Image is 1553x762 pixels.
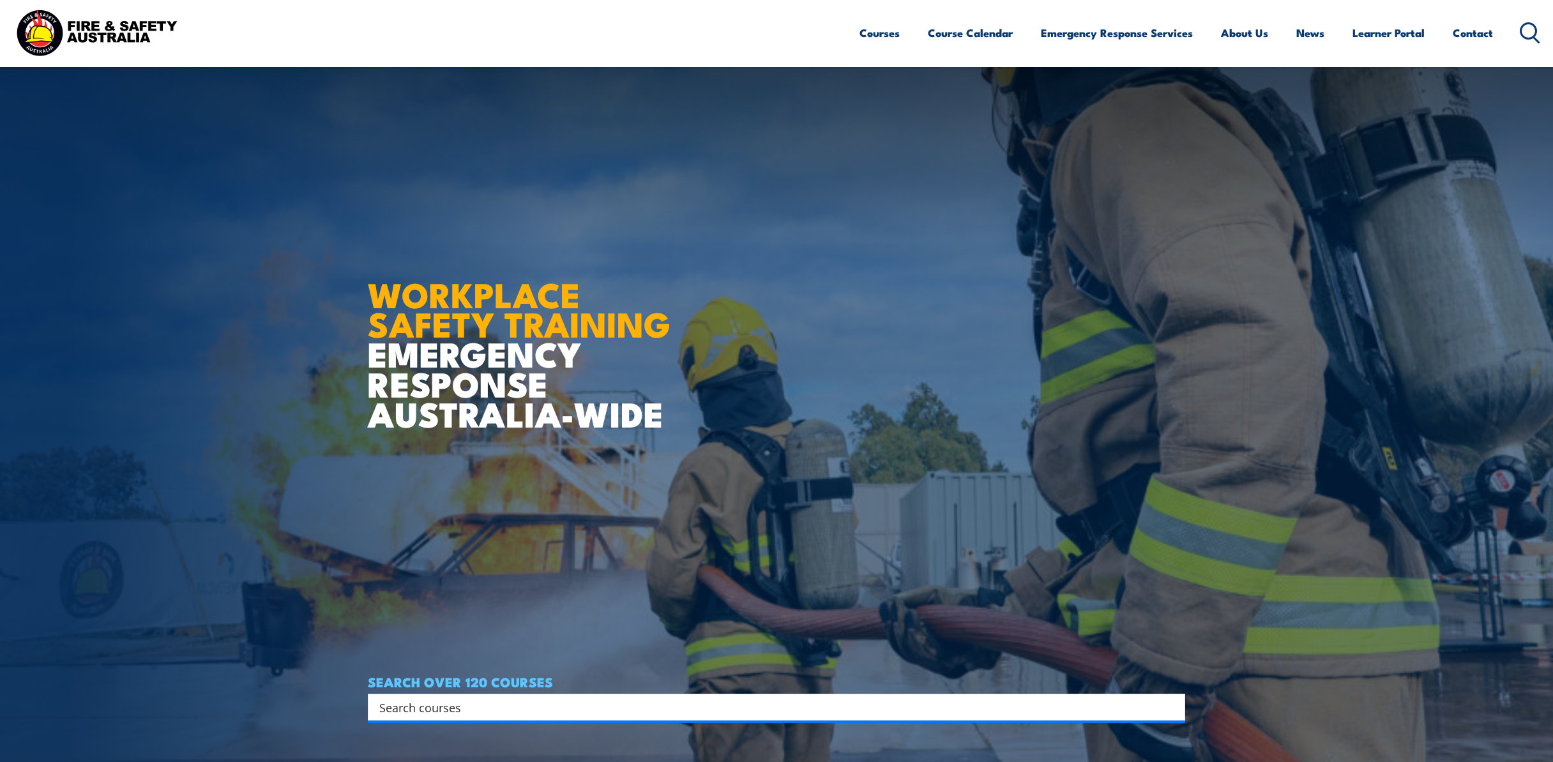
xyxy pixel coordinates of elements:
[1041,16,1193,50] a: Emergency Response Services
[379,698,1157,717] input: Search input
[382,698,1160,716] form: Search form
[1352,16,1425,50] a: Learner Portal
[1163,698,1181,716] button: Search magnifier button
[1221,16,1268,50] a: About Us
[368,247,680,428] h1: EMERGENCY RESPONSE AUSTRALIA-WIDE
[1453,16,1493,50] a: Contact
[368,267,670,350] strong: WORKPLACE SAFETY TRAINING
[368,675,1185,689] h4: SEARCH OVER 120 COURSES
[860,16,900,50] a: Courses
[1296,16,1324,50] a: News
[928,16,1013,50] a: Course Calendar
